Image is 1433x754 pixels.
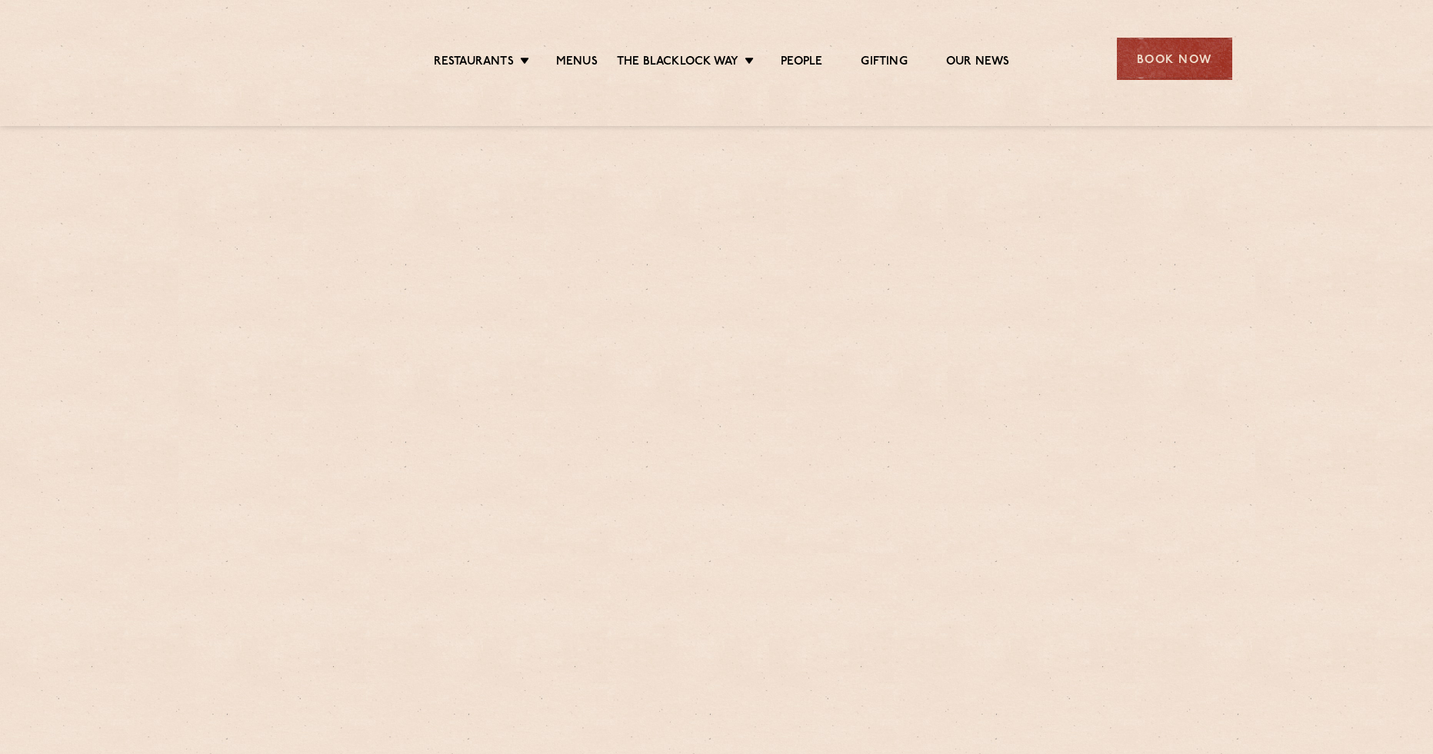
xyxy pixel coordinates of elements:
[946,55,1010,71] a: Our News
[617,55,738,71] a: The Blacklock Way
[434,55,514,71] a: Restaurants
[556,55,598,71] a: Menus
[861,55,907,71] a: Gifting
[781,55,822,71] a: People
[202,15,335,103] img: svg%3E
[1117,38,1232,80] div: Book Now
